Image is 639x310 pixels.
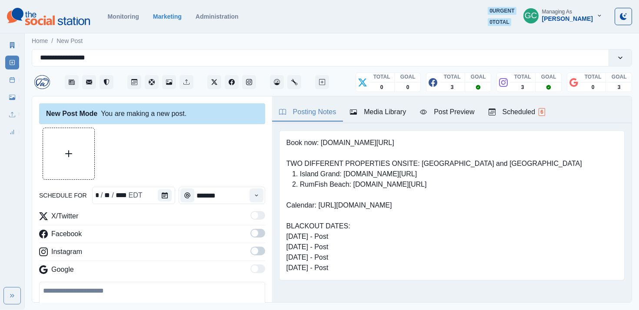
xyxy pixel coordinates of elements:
p: TOTAL [585,73,602,81]
a: Marketing [153,13,182,20]
span: 0 urgent [488,7,516,15]
button: Reviews [100,75,113,89]
p: TOTAL [444,73,461,81]
button: Media Library [162,75,176,89]
a: Media Library [5,90,19,104]
p: GOAL [612,73,627,81]
p: 0 [406,83,409,91]
p: Instagram [51,247,82,257]
div: [PERSON_NAME] [542,15,593,23]
div: Media Library [350,107,406,117]
div: Gizelle Carlos [525,5,537,26]
button: Create New Post [315,75,329,89]
p: 0 [380,83,383,91]
button: Stream [65,75,79,89]
div: schedule for [115,190,128,201]
a: Marketing Summary [5,38,19,52]
p: Facebook [51,229,82,239]
div: Scheduled [489,107,545,117]
div: / [111,190,114,201]
a: Home [32,36,48,46]
div: schedule for [128,190,143,201]
span: 0 total [488,18,511,26]
button: Toggle Mode [615,8,632,25]
button: Uploads [180,75,193,89]
p: 3 [521,83,524,91]
button: Twitter [207,75,221,89]
p: GOAL [400,73,416,81]
div: Managing As [542,9,572,15]
button: Instagram [242,75,256,89]
nav: breadcrumb [32,36,83,46]
a: New Post [57,36,83,46]
p: X/Twitter [51,211,78,221]
div: Date [94,190,143,201]
button: schedule for [158,189,172,201]
span: / [51,36,53,46]
img: logoTextSVG.62801f218bc96a9b266caa72a09eb111.svg [7,8,90,25]
a: New Post [5,56,19,69]
div: New Post Mode [46,109,97,119]
a: Post Schedule [5,73,19,87]
p: GOAL [471,73,486,81]
p: 3 [618,83,621,91]
a: Monitoring [107,13,139,20]
button: Dashboard [270,75,284,89]
button: Expand [3,287,21,304]
pre: Book now: [DOMAIN_NAME][URL] TWO DIFFERENT PROPERTIES ONSITE: [GEOGRAPHIC_DATA] and [GEOGRAPHIC_D... [286,138,582,273]
a: Administration [196,13,239,20]
button: Upload Media [43,128,94,179]
input: Select Time [179,187,265,204]
p: 3 [451,83,454,91]
button: Post Schedule [127,75,141,89]
p: TOTAL [373,73,390,81]
button: Administration [287,75,301,89]
button: Time [250,188,263,202]
div: Post Preview [420,107,474,117]
button: Facebook [225,75,239,89]
button: Time [180,188,194,202]
button: Messages [82,75,96,89]
span: 6 [539,108,545,116]
p: GOAL [541,73,556,81]
a: Uploads [5,108,19,122]
div: schedule for [92,187,175,204]
div: schedule for [103,190,111,201]
label: schedule for [39,191,87,200]
p: Google [51,264,74,275]
div: Time [179,187,265,204]
div: You are making a new post. [39,103,265,124]
div: / [100,190,103,201]
img: 25721949322 [33,73,51,91]
div: schedule for [94,190,100,201]
p: 0 [592,83,595,91]
a: Review Summary [5,125,19,139]
button: Managing As[PERSON_NAME] [516,7,609,24]
button: Content Pool [145,75,159,89]
div: Posting Notes [279,107,336,117]
p: TOTAL [514,73,531,81]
